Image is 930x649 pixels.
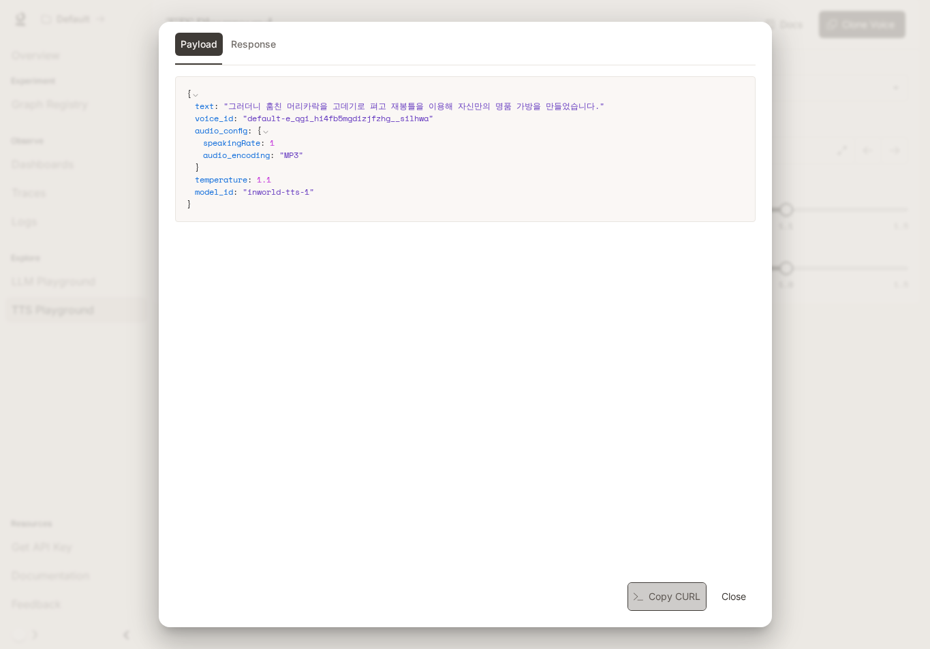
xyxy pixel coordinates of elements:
button: Copy CURL [627,582,707,612]
span: " 그러더니 훔친 머리카락을 고데기로 펴고 재봉틀을 이용해 자신만의 명품 가방을 만들었습니다. " [223,100,604,112]
span: temperature [195,174,247,185]
div: : [195,125,744,174]
div: : [195,100,744,112]
span: audio_config [195,125,247,136]
span: voice_id [195,112,233,124]
span: text [195,100,214,112]
span: speakingRate [203,137,260,148]
button: Response [226,33,281,56]
span: } [195,161,200,173]
span: } [187,198,191,210]
span: audio_encoding [203,149,270,161]
div: : [195,174,744,186]
span: { [257,125,262,136]
span: " inworld-tts-1 " [243,186,314,197]
div: : [195,186,744,198]
button: Payload [175,33,223,56]
div: : [203,137,744,149]
div: : [195,112,744,125]
div: : [203,149,744,161]
span: 1 [270,137,275,148]
span: " MP3 " [279,149,303,161]
span: model_id [195,186,233,197]
span: { [187,88,191,99]
span: " default-e_qgi_hi4fb5mgdizjfzhg__silhwa " [243,112,433,124]
span: 1.1 [257,174,271,185]
button: Close [712,583,756,610]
